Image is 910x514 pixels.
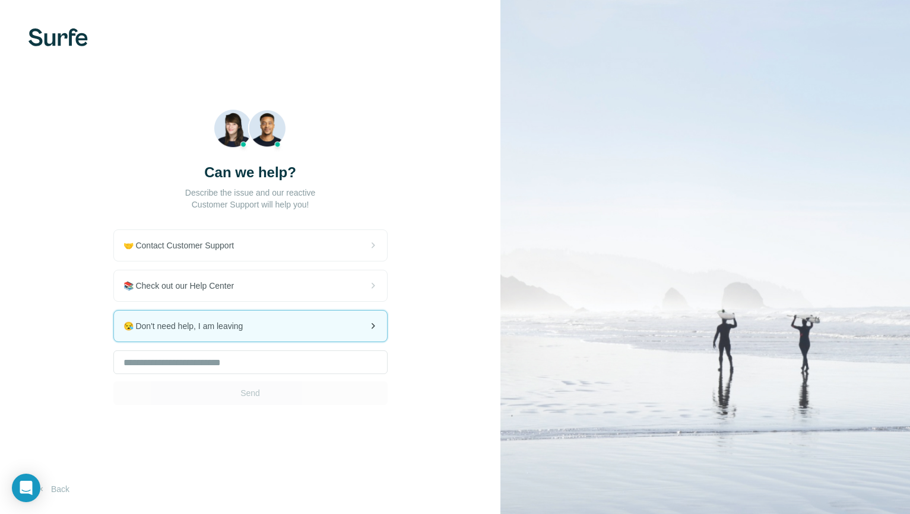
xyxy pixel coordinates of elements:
[123,280,244,292] span: 📚 Check out our Help Center
[204,163,296,182] h3: Can we help?
[192,199,309,210] p: Customer Support will help you!
[214,109,287,154] img: Beach Photo
[28,28,88,46] img: Surfe's logo
[185,187,315,199] p: Describe the issue and our reactive
[123,240,244,251] span: 🤝 Contact Customer Support
[123,320,253,332] span: 😪 Don't need help, I am leaving
[28,478,78,500] button: Back
[12,474,40,502] div: Open Intercom Messenger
